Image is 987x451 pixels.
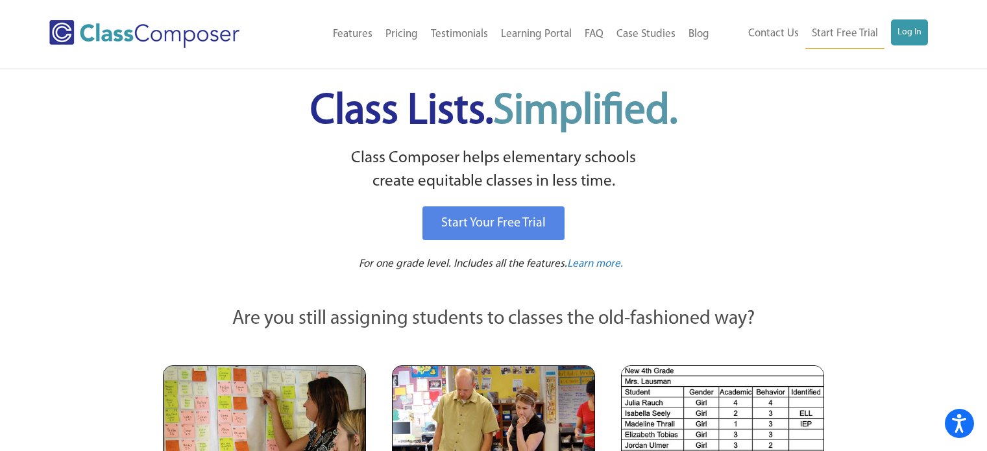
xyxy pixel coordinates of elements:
nav: Header Menu [716,19,928,49]
a: Case Studies [610,20,682,49]
span: Class Lists. [310,91,677,133]
span: For one grade level. Includes all the features. [359,258,567,269]
p: Are you still assigning students to classes the old-fashioned way? [163,305,825,334]
a: Testimonials [424,20,494,49]
a: Pricing [379,20,424,49]
span: Learn more. [567,258,623,269]
a: Start Free Trial [805,19,884,49]
a: Blog [682,20,716,49]
a: Learn more. [567,256,623,273]
a: Contact Us [742,19,805,48]
a: Learning Portal [494,20,578,49]
a: Start Your Free Trial [422,206,565,240]
span: Start Your Free Trial [441,217,546,230]
a: FAQ [578,20,610,49]
nav: Header Menu [281,20,715,49]
span: Simplified. [493,91,677,133]
img: Class Composer [49,20,239,48]
a: Features [326,20,379,49]
p: Class Composer helps elementary schools create equitable classes in less time. [161,147,827,194]
a: Log In [891,19,928,45]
